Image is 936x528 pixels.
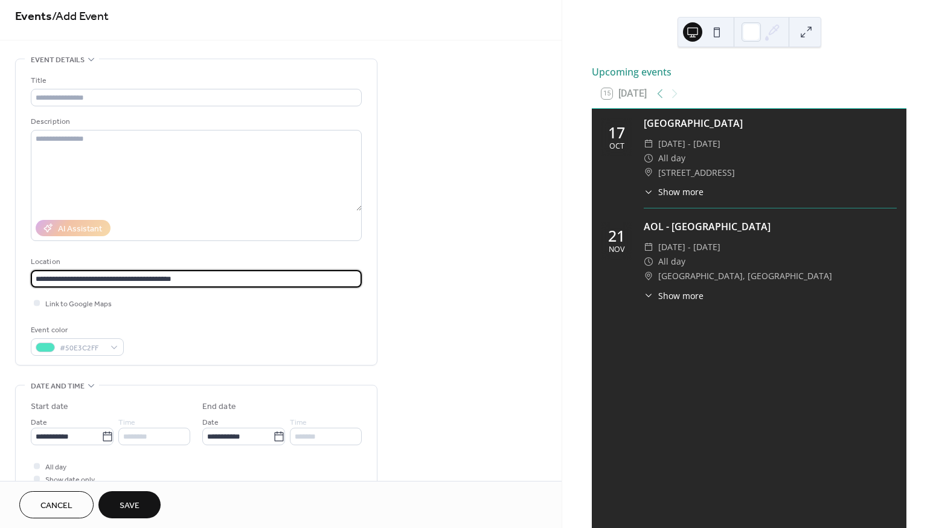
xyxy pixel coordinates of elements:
[644,151,653,166] div: ​
[644,289,704,302] button: ​Show more
[98,491,161,518] button: Save
[644,185,653,198] div: ​
[15,5,52,28] a: Events
[609,143,624,150] div: Oct
[120,500,139,512] span: Save
[644,185,704,198] button: ​Show more
[609,246,624,254] div: Nov
[52,5,109,28] span: / Add Event
[644,219,897,234] div: AOL - [GEOGRAPHIC_DATA]
[45,298,112,311] span: Link to Google Maps
[658,151,685,166] span: All day
[658,289,704,302] span: Show more
[608,125,625,140] div: 17
[608,228,625,243] div: 21
[644,137,653,151] div: ​
[658,269,832,283] span: [GEOGRAPHIC_DATA], [GEOGRAPHIC_DATA]
[31,256,359,268] div: Location
[19,491,94,518] button: Cancel
[644,269,653,283] div: ​
[202,416,219,429] span: Date
[31,74,359,87] div: Title
[40,500,72,512] span: Cancel
[658,254,685,269] span: All day
[31,401,68,413] div: Start date
[658,137,720,151] span: [DATE] - [DATE]
[45,474,95,486] span: Show date only
[644,289,653,302] div: ​
[658,166,735,180] span: [STREET_ADDRESS]
[31,416,47,429] span: Date
[60,342,104,355] span: #50E3C2FF
[592,65,906,79] div: Upcoming events
[31,324,121,336] div: Event color
[644,166,653,180] div: ​
[31,380,85,393] span: Date and time
[118,416,135,429] span: Time
[658,185,704,198] span: Show more
[644,116,897,130] div: [GEOGRAPHIC_DATA]
[644,240,653,254] div: ​
[290,416,307,429] span: Time
[31,115,359,128] div: Description
[31,54,85,66] span: Event details
[202,401,236,413] div: End date
[45,461,66,474] span: All day
[658,240,720,254] span: [DATE] - [DATE]
[644,254,653,269] div: ​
